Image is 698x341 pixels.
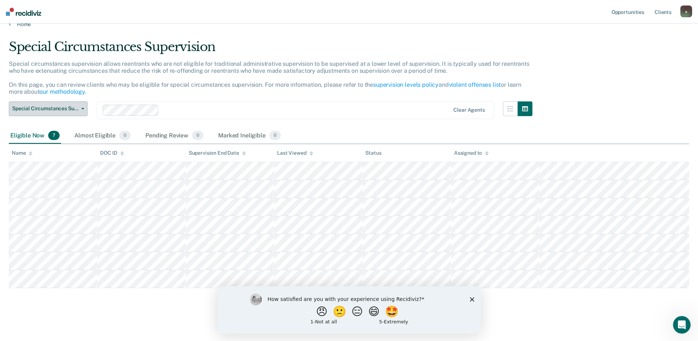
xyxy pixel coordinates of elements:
button: Special Circumstances Supervision [9,101,88,116]
span: 0 [192,131,203,140]
a: Home [9,21,689,28]
div: Clear agents [453,107,485,113]
iframe: Intercom live chat [673,316,691,334]
p: Special circumstances supervision allows reentrants who are not eligible for traditional administ... [9,60,529,96]
div: DOC ID [100,150,124,156]
div: Name [12,150,32,156]
a: violent offenses list [449,81,501,88]
div: Marked Ineligible0 [217,128,282,144]
div: Supervision End Date [189,150,246,156]
div: Almost Eligible0 [73,128,132,144]
div: Pending Review0 [144,128,205,144]
span: 0 [269,131,281,140]
div: Status [365,150,381,156]
span: 7 [48,131,60,140]
div: Last Viewed [277,150,313,156]
span: Special Circumstances Supervision [12,105,78,112]
a: our methodology [39,88,85,95]
div: Assigned to [454,150,489,156]
span: 0 [119,131,131,140]
div: Eligible Now7 [9,128,61,144]
button: a [680,6,692,17]
iframe: Survey by Kim from Recidiviz [217,286,481,334]
a: supervision levels policy [373,81,439,88]
img: Recidiviz [6,8,41,16]
div: Special Circumstances Supervision [9,39,532,60]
